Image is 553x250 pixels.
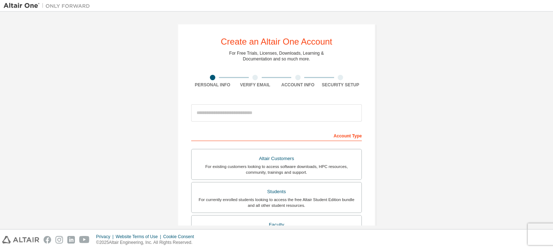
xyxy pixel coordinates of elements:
img: facebook.svg [44,236,51,244]
div: Privacy [96,234,116,240]
div: Account Info [276,82,319,88]
div: Security Setup [319,82,362,88]
img: instagram.svg [55,236,63,244]
div: Account Type [191,129,362,141]
div: Faculty [196,220,357,230]
img: altair_logo.svg [2,236,39,244]
img: youtube.svg [79,236,90,244]
img: linkedin.svg [67,236,75,244]
div: For Free Trials, Licenses, Downloads, Learning & Documentation and so much more. [229,50,324,62]
div: Students [196,187,357,197]
div: Altair Customers [196,154,357,164]
div: Personal Info [191,82,234,88]
img: Altair One [4,2,94,9]
div: For existing customers looking to access software downloads, HPC resources, community, trainings ... [196,164,357,175]
div: Verify Email [234,82,277,88]
div: Website Terms of Use [116,234,163,240]
div: Cookie Consent [163,234,198,240]
div: Create an Altair One Account [221,37,332,46]
p: © 2025 Altair Engineering, Inc. All Rights Reserved. [96,240,198,246]
div: For currently enrolled students looking to access the free Altair Student Edition bundle and all ... [196,197,357,208]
